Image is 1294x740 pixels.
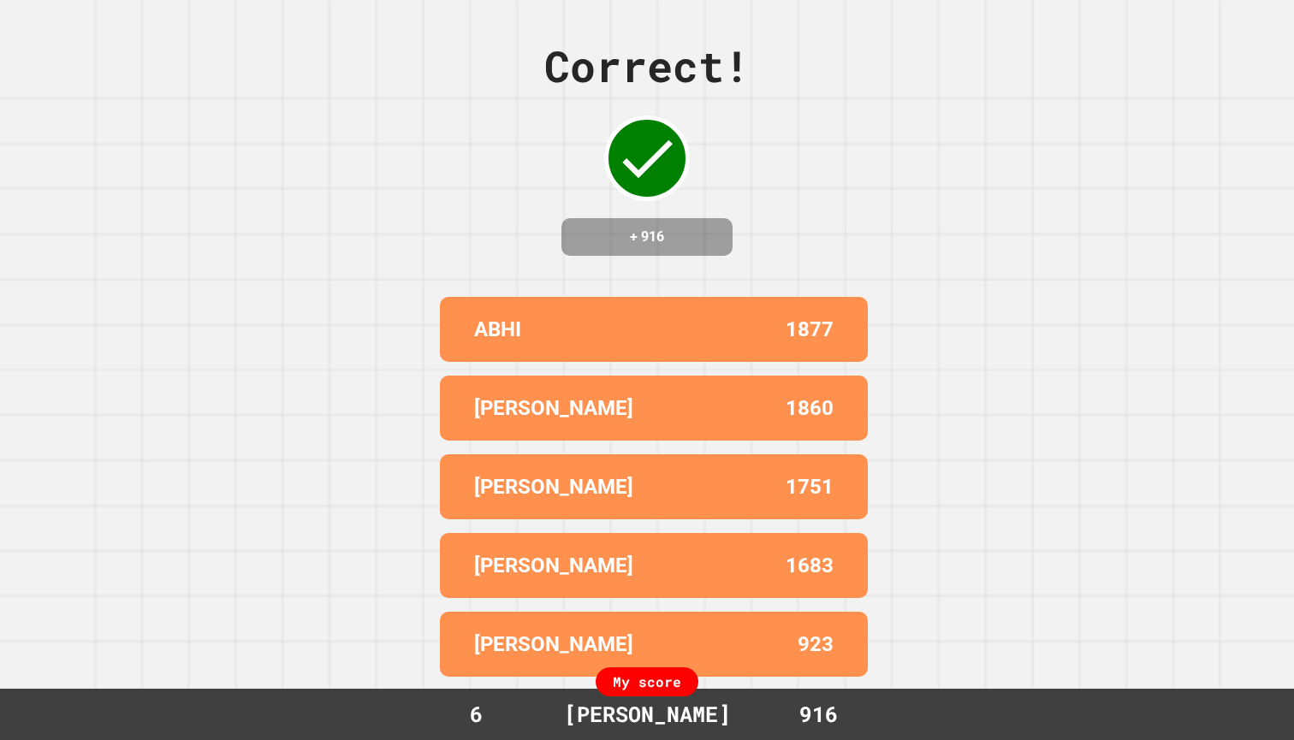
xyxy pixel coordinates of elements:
p: 1683 [786,550,834,581]
p: 1860 [786,393,834,423]
p: [PERSON_NAME] [474,393,633,423]
p: 1877 [786,314,834,345]
div: 916 [754,698,882,731]
p: [PERSON_NAME] [474,629,633,660]
p: ABHI [474,314,521,345]
p: 923 [798,629,834,660]
p: [PERSON_NAME] [474,550,633,581]
div: My score [596,667,698,696]
h4: + 916 [579,227,715,247]
div: Correct! [544,34,750,98]
div: 6 [412,698,540,731]
p: [PERSON_NAME] [474,471,633,502]
p: 1751 [786,471,834,502]
div: [PERSON_NAME] [547,698,748,731]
